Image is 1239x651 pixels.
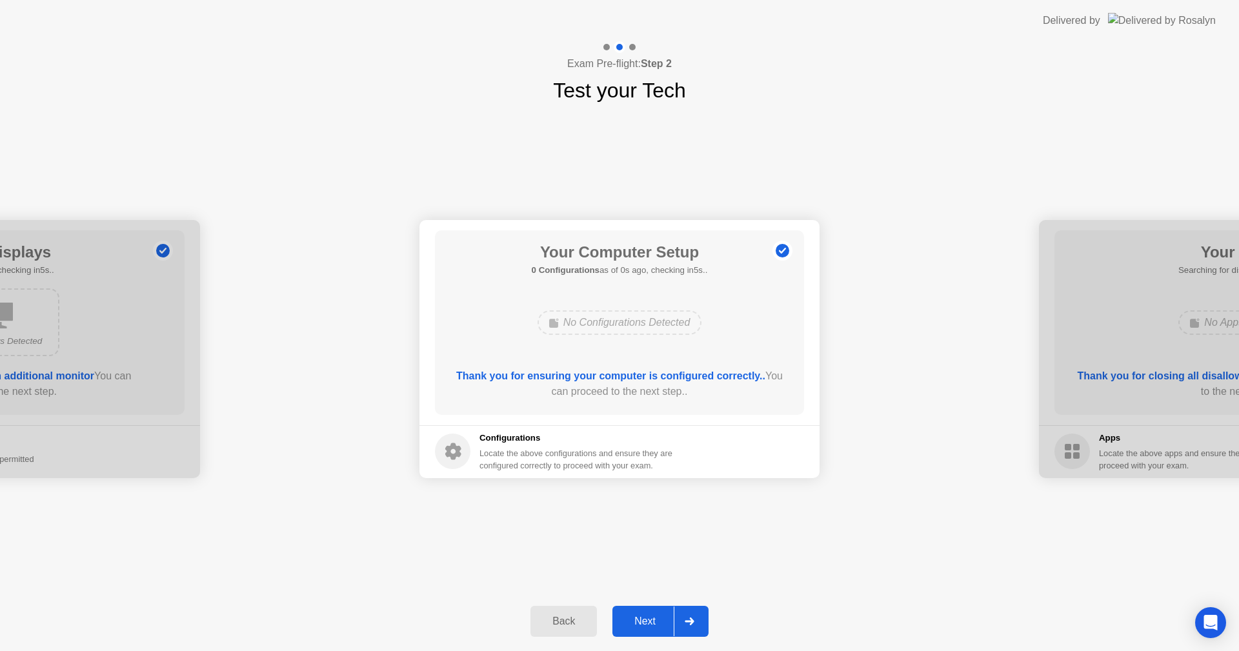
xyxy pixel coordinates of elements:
div: Delivered by [1043,13,1100,28]
img: Delivered by Rosalyn [1108,13,1216,28]
div: You can proceed to the next step.. [454,368,786,399]
div: Back [534,616,593,627]
h4: Exam Pre-flight: [567,56,672,72]
h5: as of 0s ago, checking in5s.. [532,264,708,277]
button: Back [530,606,597,637]
b: Thank you for ensuring your computer is configured correctly.. [456,370,765,381]
h1: Test your Tech [553,75,686,106]
button: Next [612,606,709,637]
div: No Configurations Detected [538,310,702,335]
h1: Your Computer Setup [532,241,708,264]
b: Step 2 [641,58,672,69]
div: Next [616,616,674,627]
b: 0 Configurations [532,265,599,275]
h5: Configurations [479,432,675,445]
div: Locate the above configurations and ensure they are configured correctly to proceed with your exam. [479,447,675,472]
div: Open Intercom Messenger [1195,607,1226,638]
